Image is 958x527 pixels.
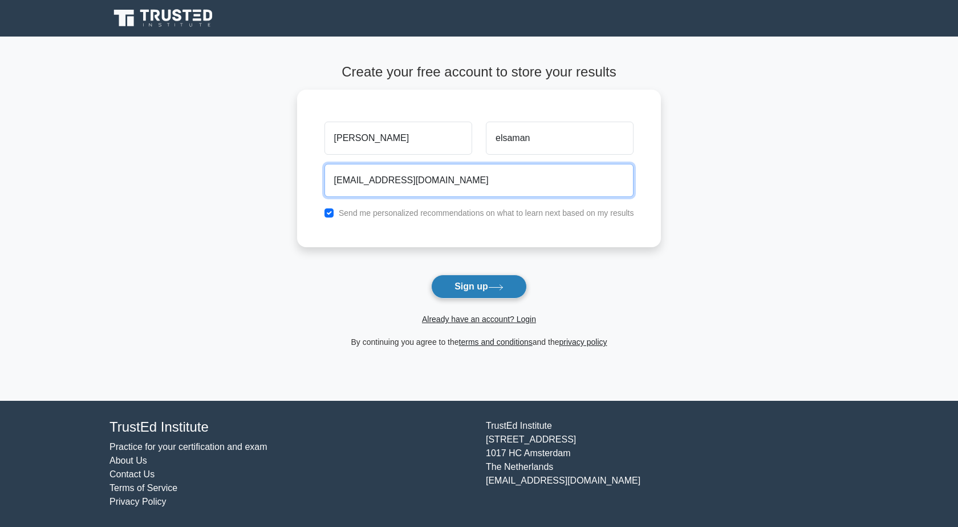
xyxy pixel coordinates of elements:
[297,64,661,81] h4: Create your free account to store your results
[109,442,267,452] a: Practice for your certification and exam
[109,483,177,493] a: Terms of Service
[486,122,634,155] input: Last name
[459,337,533,347] a: terms and conditions
[559,337,607,347] a: privacy policy
[431,275,527,299] button: Sign up
[324,122,472,155] input: First name
[339,208,634,218] label: Send me personalized recommendations on what to learn next based on my results
[422,315,536,324] a: Already have an account? Login
[290,335,668,349] div: By continuing you agree to the and the
[324,164,634,197] input: Email
[109,419,472,436] h4: TrustEd Institute
[479,419,855,509] div: TrustEd Institute [STREET_ADDRESS] 1017 HC Amsterdam The Netherlands [EMAIL_ADDRESS][DOMAIN_NAME]
[109,497,167,506] a: Privacy Policy
[109,469,155,479] a: Contact Us
[109,456,147,465] a: About Us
